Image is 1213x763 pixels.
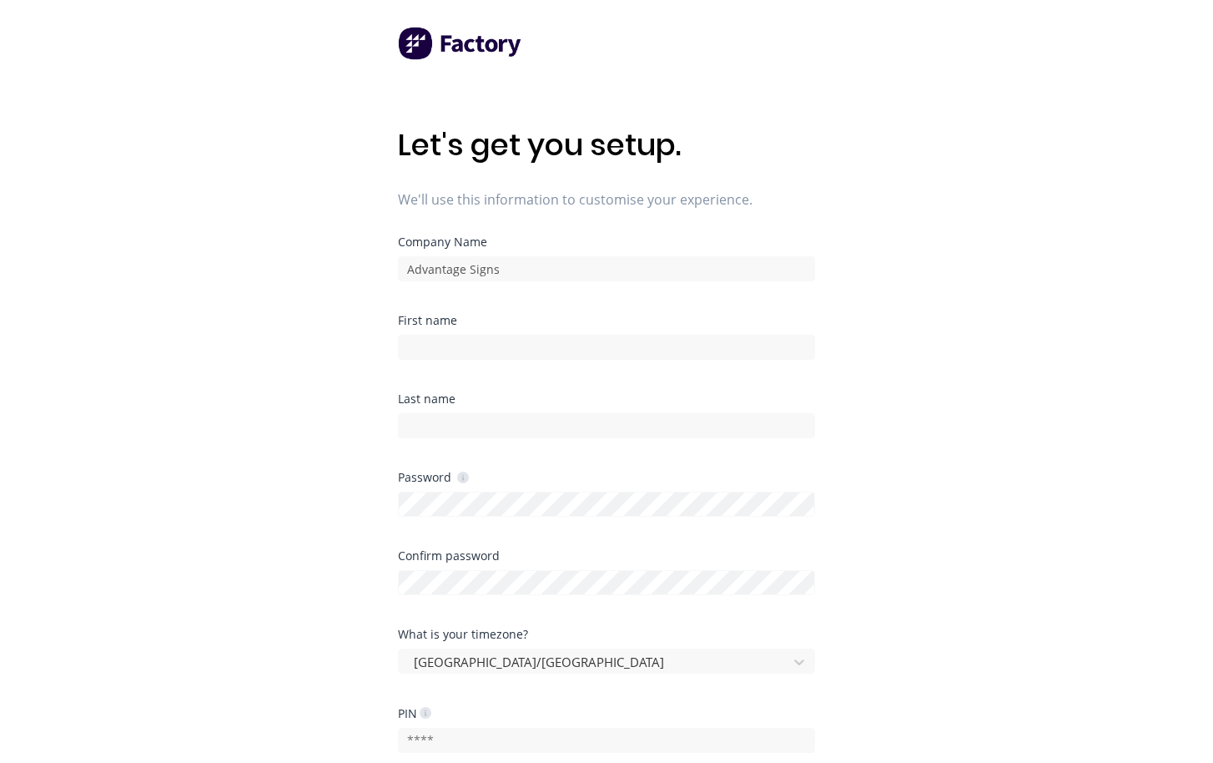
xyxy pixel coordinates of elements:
[398,705,431,721] div: PIN
[398,315,815,326] div: First name
[398,550,815,562] div: Confirm password
[398,27,523,60] img: Factory
[398,629,815,640] div: What is your timezone?
[398,469,469,485] div: Password
[398,393,815,405] div: Last name
[398,189,815,210] span: We'll use this information to customise your experience.
[398,127,815,163] h1: Let's get you setup.
[398,236,815,248] div: Company Name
